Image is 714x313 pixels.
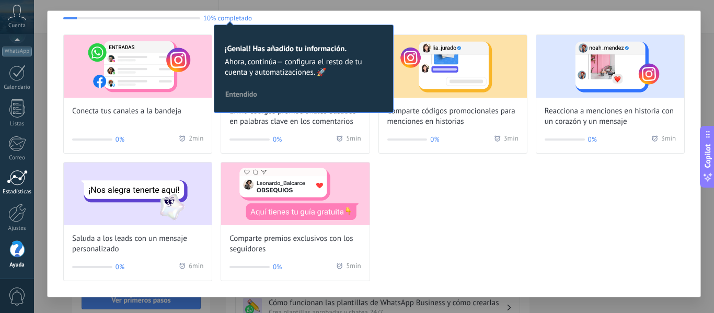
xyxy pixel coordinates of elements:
img: Share promo codes for story mentions [379,35,527,98]
span: Cuenta [8,22,26,29]
span: 10% completado [203,14,252,22]
span: 2 min [189,134,203,145]
span: 6 min [189,262,203,272]
span: 3 min [661,134,676,145]
span: Entendido [225,90,257,98]
span: 0% [588,134,597,145]
div: Listas [2,121,32,127]
span: 5 min [346,134,361,145]
span: Comparte códigos promocionales para menciones en historias [387,106,519,127]
span: Conecta tus canales a la bandeja [72,106,181,117]
img: Greet leads with a custom message (Wizard onboarding modal) [64,163,212,225]
button: Entendido [221,86,262,102]
span: Comparte premios exclusivos con los seguidores [229,234,361,254]
img: Connect your channels to the inbox [64,35,212,98]
h2: ¡Genial! Has añadido tu información. [225,44,383,54]
img: React to story mentions with a heart and personalized message [536,35,684,98]
div: Ajustes [2,225,32,232]
span: Copilot [703,144,713,168]
span: 0% [273,262,282,272]
span: Saluda a los leads con un mensaje personalizado [72,234,203,254]
div: Calendario [2,84,32,91]
span: 0% [116,134,124,145]
div: WhatsApp [2,47,32,56]
span: 0% [116,262,124,272]
span: 5 min [346,262,361,272]
span: 3 min [504,134,519,145]
img: Share exclusive rewards with followers [221,163,369,225]
span: 0% [273,134,282,145]
div: Correo [2,155,32,161]
span: 0% [430,134,439,145]
span: Envía códigos promocionales basados en palabras clave en los comentarios [229,106,361,127]
span: Reacciona a menciones en historia con un corazón y un mensaje [545,106,676,127]
div: Ayuda [2,262,32,269]
span: Ahora, continúa— configura el resto de tu cuenta y automatizaciones. 🚀 [225,57,383,78]
div: Estadísticas [2,189,32,195]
